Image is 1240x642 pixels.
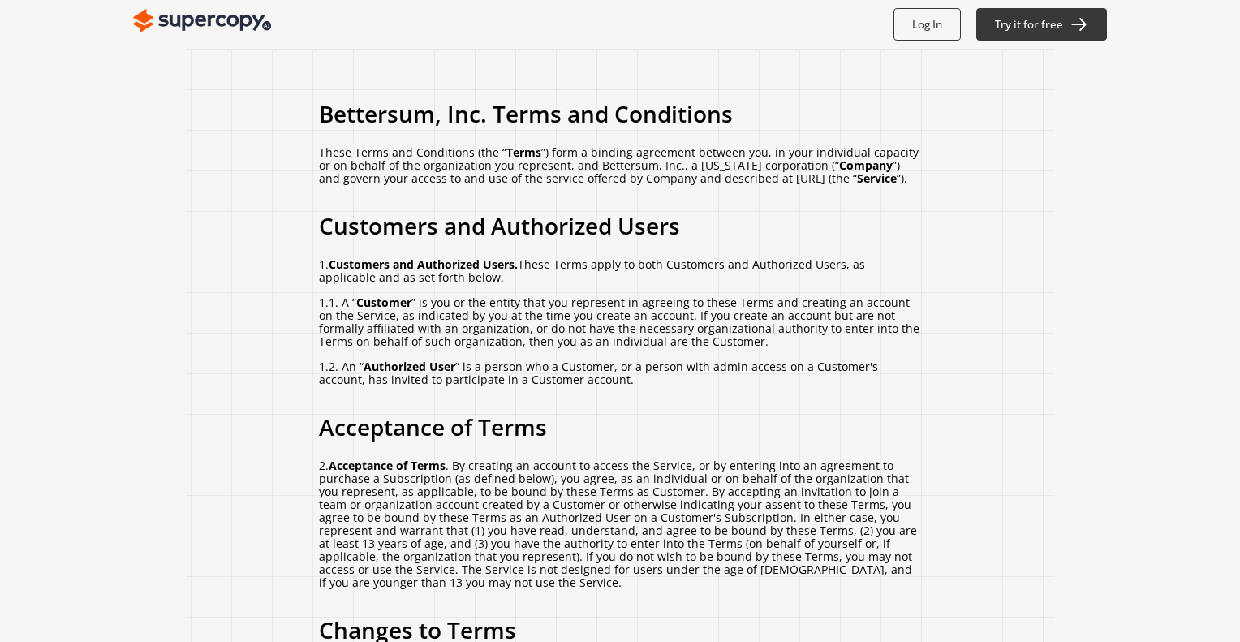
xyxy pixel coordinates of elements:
p: 2. . By creating an account to access the Service, or by entering into an agreement to purchase a... [319,459,921,589]
p: These Terms and Conditions (the “ ”) form a binding agreement between you, in your individual cap... [319,146,921,185]
p: 1. These Terms apply to both Customers and Authorized Users, as applicable and as set forth below. [319,258,921,284]
span: Customer [356,295,411,310]
h1: Acceptance of Terms [319,407,921,447]
span: Terms [506,144,541,160]
h1: Customers and Authorized Users [319,205,921,246]
b: Try it for free [995,17,1063,32]
button: Log In [893,8,961,41]
span: Authorized User [364,359,455,374]
h1: Bettersum, Inc. Terms and Conditions [319,93,921,134]
b: Log In [912,17,942,32]
button: Try it for free [976,8,1108,41]
p: 1.2. An “ ” is a person who a Customer, or a person with admin access on a Customer's account, ha... [319,360,921,386]
img: Close [133,5,271,37]
span: Customers and Authorized Users. [329,256,518,272]
span: Company [839,157,893,173]
span: Service [857,170,897,186]
span: Acceptance of Terms [329,458,446,473]
p: 1.1. A “ ” is you or the entity that you represent in agreeing to these Terms and creating an acc... [319,296,921,348]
